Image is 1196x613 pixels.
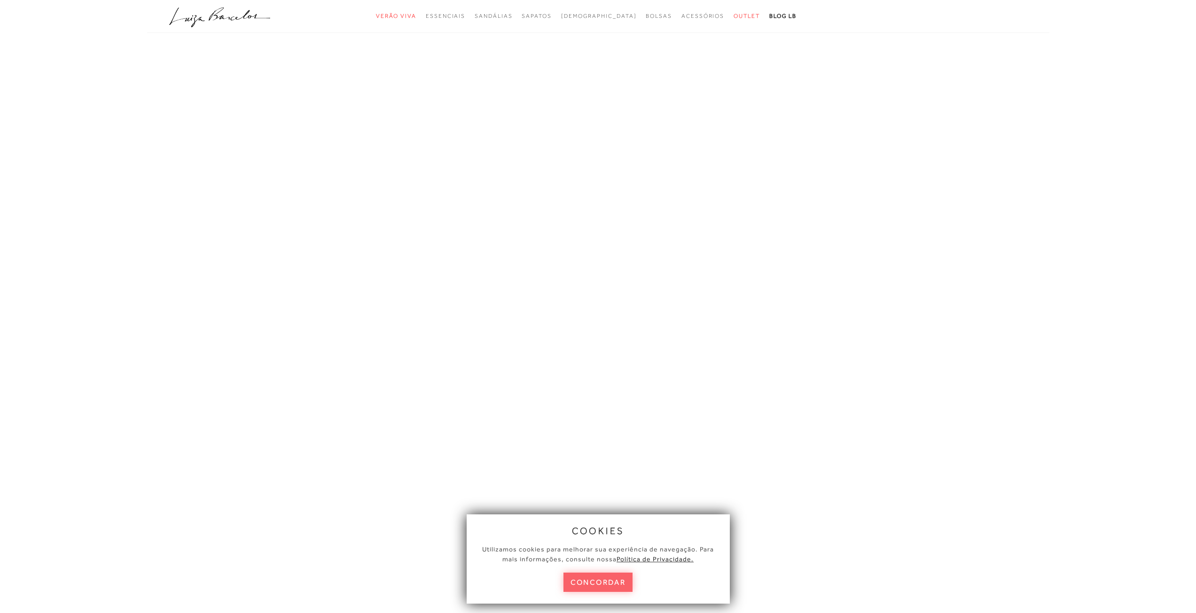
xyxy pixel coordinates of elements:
[617,555,694,563] a: Política de Privacidade.
[376,8,416,25] a: noSubCategoriesText
[482,545,714,563] span: Utilizamos cookies para melhorar sua experiência de navegação. Para mais informações, consulte nossa
[475,8,512,25] a: noSubCategoriesText
[426,8,465,25] a: noSubCategoriesText
[522,13,551,19] span: Sapatos
[646,13,672,19] span: Bolsas
[572,526,625,536] span: cookies
[376,13,416,19] span: Verão Viva
[681,13,724,19] span: Acessórios
[769,8,797,25] a: BLOG LB
[522,8,551,25] a: noSubCategoriesText
[734,8,760,25] a: noSubCategoriesText
[769,13,797,19] span: BLOG LB
[681,8,724,25] a: noSubCategoriesText
[475,13,512,19] span: Sandálias
[561,8,637,25] a: noSubCategoriesText
[734,13,760,19] span: Outlet
[561,13,637,19] span: [DEMOGRAPHIC_DATA]
[563,573,633,592] button: concordar
[646,8,672,25] a: noSubCategoriesText
[426,13,465,19] span: Essenciais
